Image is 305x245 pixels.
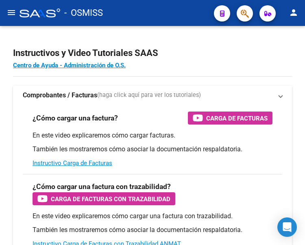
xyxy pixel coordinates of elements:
div: Open Intercom Messenger [277,217,297,237]
span: Carga de Facturas con Trazabilidad [51,194,170,204]
p: En este video explicaremos cómo cargar una factura con trazabilidad. [33,212,272,221]
span: - OSMISS [64,4,103,22]
h3: ¿Cómo cargar una factura? [33,112,118,124]
p: También les mostraremos cómo asociar la documentación respaldatoria. [33,226,272,234]
span: (haga click aquí para ver los tutoriales) [97,91,201,100]
a: Centro de Ayuda - Administración de O.S. [13,62,126,69]
a: Instructivo Carga de Facturas [33,159,112,167]
p: También les mostraremos cómo asociar la documentación respaldatoria. [33,145,272,154]
button: Carga de Facturas [188,112,272,125]
strong: Comprobantes / Facturas [23,91,97,100]
button: Carga de Facturas con Trazabilidad [33,192,175,205]
mat-expansion-panel-header: Comprobantes / Facturas(haga click aquí para ver los tutoriales) [13,86,292,105]
h3: ¿Cómo cargar una factura con trazabilidad? [33,181,171,192]
h2: Instructivos y Video Tutoriales SAAS [13,45,292,61]
mat-icon: menu [7,8,16,17]
mat-icon: person [289,8,298,17]
p: En este video explicaremos cómo cargar facturas. [33,131,272,140]
span: Carga de Facturas [206,113,268,123]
